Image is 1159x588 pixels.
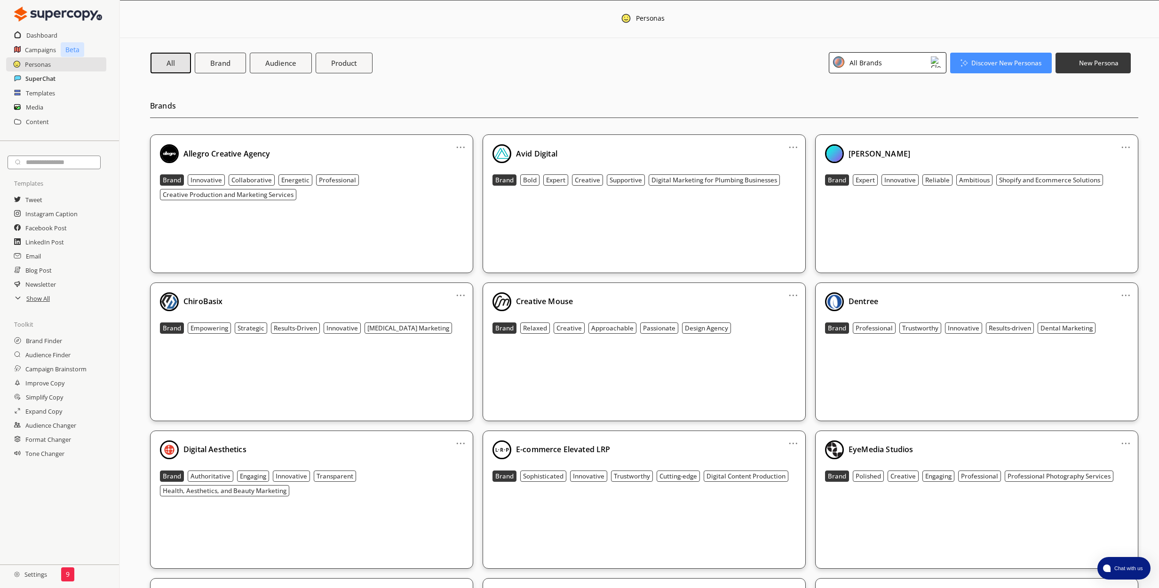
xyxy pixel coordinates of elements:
[26,115,49,129] a: Content
[888,470,919,482] button: Creative
[925,472,952,480] b: Engaging
[856,324,893,332] b: Professional
[591,324,634,332] b: Approachable
[890,472,916,480] b: Creative
[160,485,289,496] button: Health, Aesthetics, and Beauty Marketing
[956,174,992,186] button: Ambitious
[319,176,356,184] b: Professional
[523,472,564,480] b: Sophisticated
[1121,436,1131,443] a: ...
[25,404,62,418] a: Expand Copy
[881,174,919,186] button: Innovative
[856,176,875,184] b: Expert
[26,291,50,306] h2: Show All
[314,470,356,482] button: Transparent
[26,334,62,348] h2: Brand Finder
[931,56,942,68] img: Close
[281,176,310,184] b: Energetic
[160,440,179,459] img: Close
[25,432,71,447] h2: Format Changer
[959,176,990,184] b: Ambitious
[26,390,63,404] h2: Simplify Copy
[492,440,511,459] img: Close
[151,53,191,73] button: All
[25,418,76,432] h2: Audience Changer
[610,176,642,184] b: Supportive
[25,348,71,362] h2: Audience Finder
[25,43,56,57] h2: Campaigns
[523,176,537,184] b: Bold
[986,322,1034,334] button: Results-driven
[195,53,246,73] button: Brand
[846,56,882,69] div: All Brands
[160,292,179,311] img: Close
[788,140,798,147] a: ...
[324,322,361,334] button: Innovative
[961,472,998,480] b: Professional
[456,140,466,147] a: ...
[685,324,728,332] b: Design Agency
[1121,288,1131,295] a: ...
[853,174,878,186] button: Expert
[788,288,798,295] a: ...
[853,322,896,334] button: Professional
[163,324,181,332] b: Brand
[704,470,788,482] button: Digital Content Production
[14,572,20,577] img: Close
[520,174,540,186] button: Bold
[492,470,516,482] button: Brand
[825,440,844,459] img: Close
[1038,322,1095,334] button: Dental Marketing
[316,174,359,186] button: Professional
[546,176,565,184] b: Expert
[367,324,449,332] b: [MEDICAL_DATA] Marketing
[588,322,636,334] button: Approachable
[331,58,357,68] b: Product
[25,57,51,71] a: Personas
[636,15,665,25] div: Personas
[575,176,600,184] b: Creative
[1005,470,1113,482] button: Professional Photography Services
[25,362,87,376] a: Campaign Brainstorm
[520,470,566,482] button: Sophisticated
[25,376,64,390] h2: Improve Copy
[853,470,884,482] button: Polished
[825,174,849,186] button: Brand
[25,277,56,291] h2: Newsletter
[240,472,266,480] b: Engaging
[25,221,67,235] h2: Facebook Post
[25,71,56,86] a: SuperChat
[456,288,466,295] a: ...
[25,235,64,249] a: LinkedIn Post
[25,207,78,221] a: Instagram Caption
[570,470,607,482] button: Innovative
[573,472,604,480] b: Innovative
[899,322,941,334] button: Trustworthy
[276,472,307,480] b: Innovative
[948,324,979,332] b: Innovative
[554,322,585,334] button: Creative
[150,99,1138,118] h2: Brands
[160,144,179,163] img: Close
[495,472,514,480] b: Brand
[316,53,373,73] button: Product
[849,444,913,455] b: EyeMedia Studios
[271,322,320,334] button: Results-Driven
[825,292,844,311] img: Close
[61,42,84,57] p: Beta
[188,322,231,334] button: Empowering
[160,189,296,200] button: Creative Production and Marketing Services
[1079,59,1119,67] b: New Persona
[326,324,358,332] b: Innovative
[25,193,42,207] a: Tweet
[26,86,55,100] h2: Templates
[183,296,223,306] b: ChiroBasix
[1111,564,1145,572] span: Chat with us
[25,263,52,277] a: Blog Post
[492,144,511,163] img: Close
[163,486,286,495] b: Health, Aesthetics, and Beauty Marketing
[492,292,511,311] img: Close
